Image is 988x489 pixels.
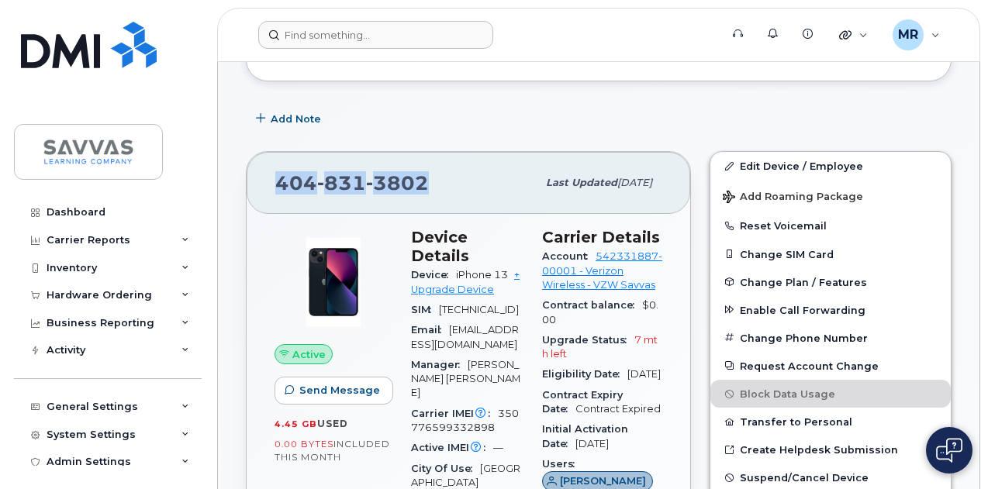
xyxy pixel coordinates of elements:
button: Transfer to Personal [710,408,951,436]
input: Find something... [258,21,493,49]
span: 831 [317,171,366,195]
span: Active [292,347,326,362]
span: City Of Use [411,463,480,474]
span: [TECHNICAL_ID] [439,304,519,315]
span: $0.00 [542,299,658,325]
h3: Carrier Details [542,228,662,246]
span: Device [411,269,456,281]
span: [GEOGRAPHIC_DATA] [411,463,520,488]
span: [PERSON_NAME] [PERSON_NAME] [411,359,520,399]
span: Suspend/Cancel Device [740,472,869,484]
button: Reset Voicemail [710,212,951,239]
span: Change Plan / Features [740,276,867,288]
span: Users [542,458,582,470]
span: used [317,418,348,429]
a: Create Helpdesk Submission [710,436,951,463]
span: MR [898,26,918,44]
span: [PERSON_NAME] [560,474,646,488]
span: — [493,442,503,453]
button: Block Data Usage [710,380,951,408]
img: Open chat [936,438,962,463]
span: Enable Call Forwarding [740,304,865,315]
span: Initial Activation Date [542,423,628,449]
button: Send Message [275,377,393,405]
span: 3802 [366,171,429,195]
span: Email [411,324,449,336]
button: Change SIM Card [710,240,951,268]
span: Active IMEI [411,442,493,453]
span: Account [542,250,596,262]
span: Carrier IMEI [411,408,498,419]
span: [DATE] [617,177,652,188]
span: SIM [411,304,439,315]
span: 4.45 GB [275,418,317,429]
button: Add Note [246,105,334,133]
span: iPhone 13 [456,269,508,281]
span: Manager [411,359,468,370]
a: [PERSON_NAME] [542,476,653,487]
span: Add Roaming Package [723,191,863,205]
button: Add Roaming Package [710,180,951,212]
span: Contract Expiry Date [542,389,623,415]
button: Enable Call Forwarding [710,296,951,324]
div: Quicklinks [828,19,879,50]
span: Send Message [299,383,380,398]
button: Change Plan / Features [710,268,951,296]
a: Edit Device / Employee [710,152,951,180]
span: [EMAIL_ADDRESS][DOMAIN_NAME] [411,324,519,350]
button: Change Phone Number [710,324,951,352]
span: Last updated [546,177,617,188]
span: [DATE] [627,368,661,380]
img: image20231002-3703462-1ig824h.jpeg [287,236,380,329]
span: Add Note [271,112,321,126]
h3: Device Details [411,228,523,265]
span: 404 [275,171,429,195]
span: 0.00 Bytes [275,439,333,449]
span: Upgrade Status [542,334,634,346]
button: Request Account Change [710,352,951,380]
a: 542331887-00001 - Verizon Wireless - VZW Savvas [542,250,662,291]
span: included this month [275,438,390,463]
a: + Upgrade Device [411,269,520,294]
span: Contract Expired [575,403,661,415]
span: Eligibility Date [542,368,627,380]
div: Magali Ramirez-Sanchez [882,19,951,50]
span: 350776599332898 [411,408,519,433]
span: [DATE] [575,438,609,449]
span: Contract balance [542,299,642,311]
